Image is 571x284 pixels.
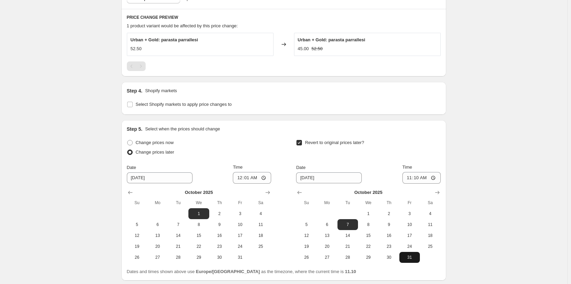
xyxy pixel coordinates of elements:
[399,230,420,241] button: Friday October 17 2025
[150,255,165,260] span: 27
[299,244,314,249] span: 19
[423,211,438,216] span: 4
[296,252,317,263] button: Sunday October 26 2025
[399,252,420,263] button: Friday October 31 2025
[250,208,271,219] button: Saturday October 4 2025
[361,211,376,216] span: 1
[320,200,335,205] span: Mo
[171,233,186,238] span: 14
[136,150,174,155] span: Change prices later
[337,197,358,208] th: Tuesday
[299,233,314,238] span: 12
[317,230,337,241] button: Monday October 13 2025
[188,219,209,230] button: Wednesday October 8 2025
[127,126,143,132] h2: Step 5.
[379,208,399,219] button: Thursday October 2 2025
[433,188,442,197] button: Show next month, November 2025
[147,219,168,230] button: Monday October 6 2025
[379,197,399,208] th: Thursday
[209,241,230,252] button: Thursday October 23 2025
[209,252,230,263] button: Thursday October 30 2025
[127,197,147,208] th: Sunday
[317,197,337,208] th: Monday
[402,222,417,227] span: 10
[358,230,379,241] button: Wednesday October 15 2025
[147,230,168,241] button: Monday October 13 2025
[379,230,399,241] button: Thursday October 16 2025
[171,222,186,227] span: 7
[320,244,335,249] span: 20
[358,252,379,263] button: Wednesday October 29 2025
[253,211,268,216] span: 4
[147,252,168,263] button: Monday October 27 2025
[423,222,438,227] span: 11
[233,233,248,238] span: 17
[253,200,268,205] span: Sa
[127,230,147,241] button: Sunday October 12 2025
[402,200,417,205] span: Fr
[296,230,317,241] button: Sunday October 12 2025
[188,197,209,208] th: Wednesday
[168,219,188,230] button: Tuesday October 7 2025
[296,172,362,183] input: 9/30/2025
[168,230,188,241] button: Tuesday October 14 2025
[233,255,248,260] span: 31
[345,269,356,274] b: 11.10
[171,255,186,260] span: 28
[250,197,271,208] th: Saturday
[127,252,147,263] button: Sunday October 26 2025
[420,230,440,241] button: Saturday October 18 2025
[230,241,250,252] button: Friday October 24 2025
[379,241,399,252] button: Thursday October 23 2025
[196,269,260,274] b: Europe/[GEOGRAPHIC_DATA]
[130,233,145,238] span: 12
[212,222,227,227] span: 9
[358,208,379,219] button: Wednesday October 1 2025
[320,255,335,260] span: 27
[296,197,317,208] th: Sunday
[230,252,250,263] button: Friday October 31 2025
[381,255,396,260] span: 30
[209,219,230,230] button: Thursday October 9 2025
[420,241,440,252] button: Saturday October 25 2025
[233,211,248,216] span: 3
[317,252,337,263] button: Monday October 27 2025
[130,255,145,260] span: 26
[212,233,227,238] span: 16
[320,222,335,227] span: 6
[381,200,396,205] span: Th
[311,45,323,52] strike: 52.50
[253,233,268,238] span: 18
[253,244,268,249] span: 25
[125,188,135,197] button: Show previous month, September 2025
[420,208,440,219] button: Saturday October 4 2025
[191,244,206,249] span: 22
[127,172,192,183] input: 9/30/2025
[233,222,248,227] span: 10
[361,222,376,227] span: 8
[379,252,399,263] button: Thursday October 30 2025
[131,45,142,52] div: 52.50
[127,61,146,71] nav: Pagination
[191,211,206,216] span: 1
[233,244,248,249] span: 24
[168,252,188,263] button: Tuesday October 28 2025
[337,230,358,241] button: Tuesday October 14 2025
[127,219,147,230] button: Sunday October 5 2025
[168,197,188,208] th: Tuesday
[361,244,376,249] span: 22
[188,208,209,219] button: Wednesday October 1 2025
[402,211,417,216] span: 3
[337,252,358,263] button: Tuesday October 28 2025
[253,222,268,227] span: 11
[320,233,335,238] span: 13
[127,241,147,252] button: Sunday October 19 2025
[230,230,250,241] button: Friday October 17 2025
[399,208,420,219] button: Friday October 3 2025
[127,23,238,28] span: 1 product variant would be affected by this price change:
[130,222,145,227] span: 5
[171,200,186,205] span: Tu
[212,255,227,260] span: 30
[296,241,317,252] button: Sunday October 19 2025
[209,230,230,241] button: Thursday October 16 2025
